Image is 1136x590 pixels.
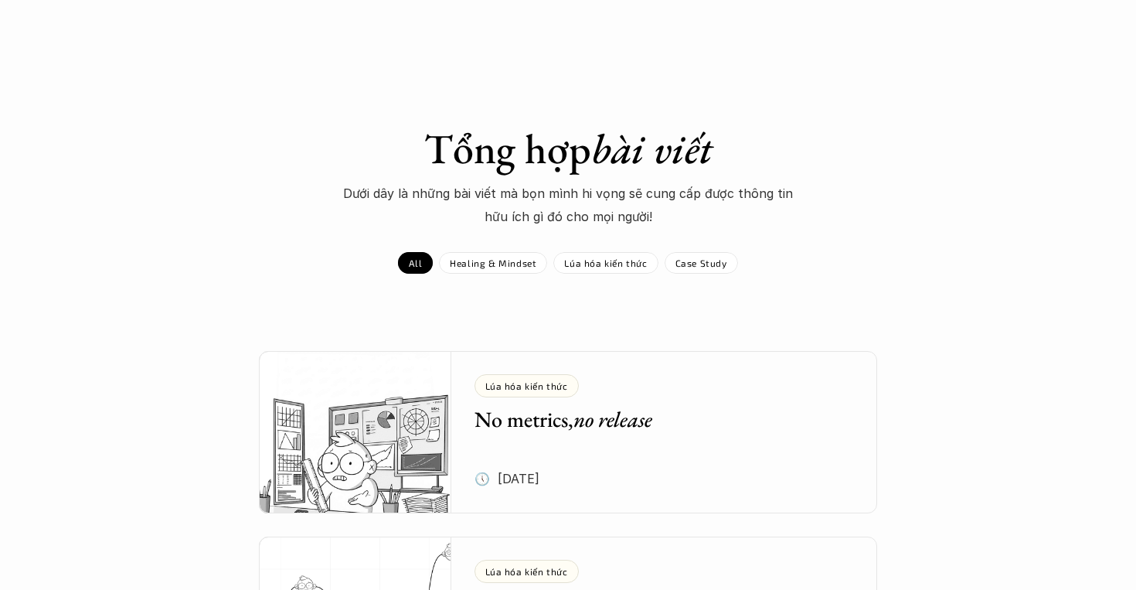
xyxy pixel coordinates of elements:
[591,121,713,176] em: bài viết
[474,467,539,490] p: 🕔 [DATE]
[675,257,727,268] p: Case Study
[485,566,568,577] p: Lúa hóa kiến thức
[259,351,877,513] a: Lúa hóa kiến thứcNo metrics,no release🕔 [DATE]
[485,380,568,391] p: Lúa hóa kiến thức
[298,124,838,174] h1: Tổng hợp
[450,257,536,268] p: Healing & Mindset
[665,252,738,274] a: Case Study
[439,252,547,274] a: Healing & Mindset
[409,257,422,268] p: All
[564,257,647,268] p: Lúa hóa kiến thức
[573,405,652,433] em: no release
[474,405,832,433] h5: No metrics,
[336,182,800,229] p: Dưới dây là những bài viết mà bọn mình hi vọng sẽ cung cấp được thông tin hữu ích gì đó cho mọi n...
[553,252,658,274] a: Lúa hóa kiến thức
